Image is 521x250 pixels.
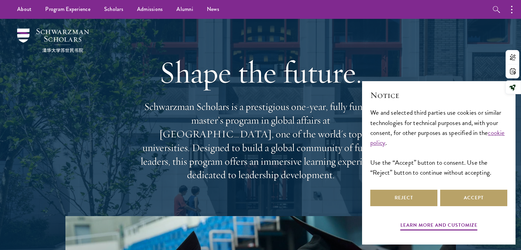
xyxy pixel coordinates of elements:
[440,190,507,206] button: Accept
[137,100,384,182] p: Schwarzman Scholars is a prestigious one-year, fully funded master’s program in global affairs at...
[400,221,477,232] button: Learn more and customize
[370,108,507,177] div: We and selected third parties use cookies or similar technologies for technical purposes and, wit...
[370,128,505,148] a: cookie policy
[17,28,89,52] img: Schwarzman Scholars
[137,53,384,91] h1: Shape the future.
[370,89,507,101] h2: Notice
[370,190,437,206] button: Reject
